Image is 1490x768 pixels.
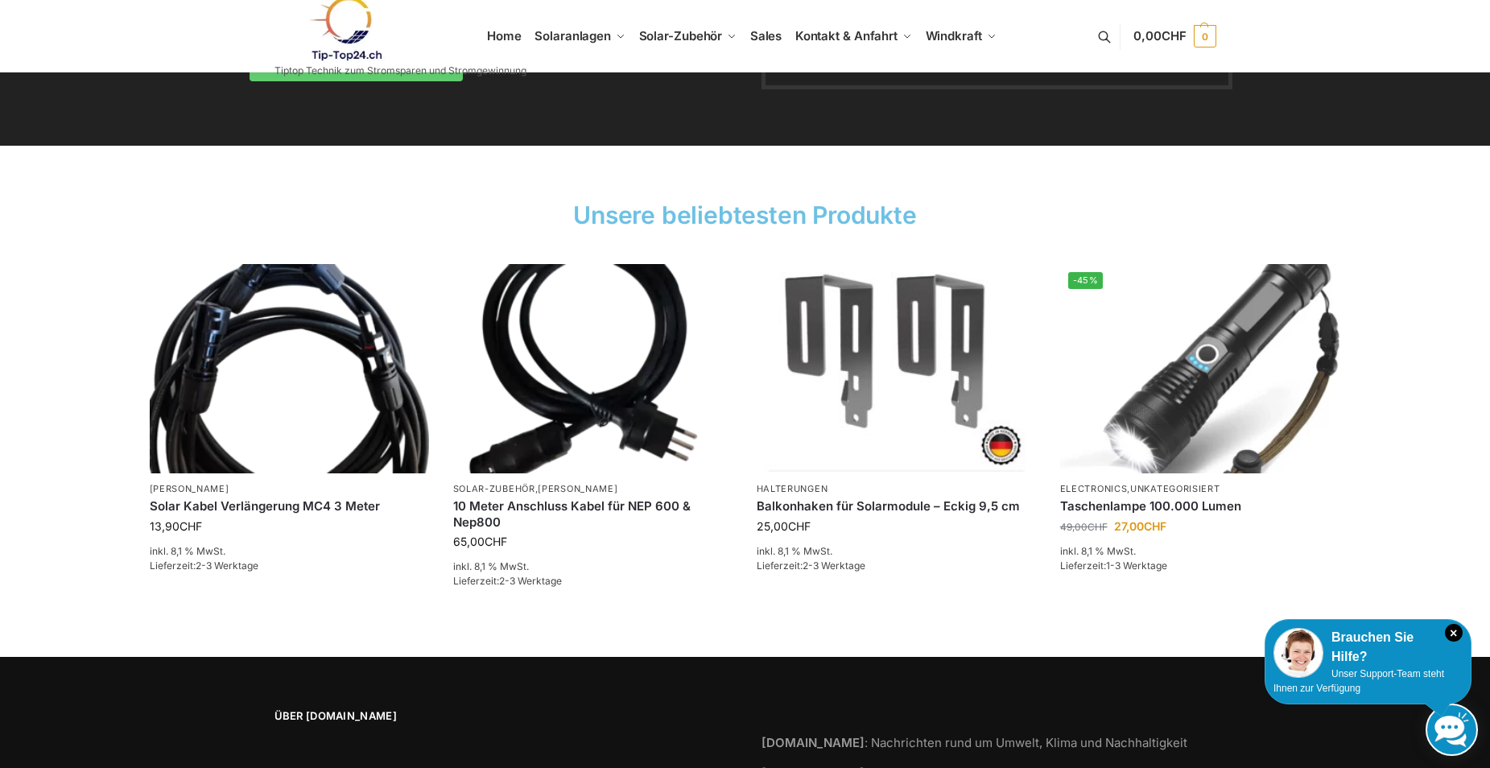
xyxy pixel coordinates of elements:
[453,535,507,548] bdi: 65,00
[1130,483,1220,494] a: Unkategorisiert
[150,198,1341,232] h2: Unsere beliebtesten Produkte
[1106,559,1167,572] span: 1-3 Werktage
[180,519,202,533] span: CHF
[1060,521,1108,533] bdi: 49,00
[196,559,258,572] span: 2-3 Werktage
[1114,519,1166,533] bdi: 27,00
[453,559,733,574] p: inkl. 8,1 % MwSt.
[1060,559,1167,572] span: Lieferzeit:
[1273,668,1444,694] span: Unser Support-Team steht Ihnen zur Verfügung
[795,28,898,43] span: Kontakt & Anfahrt
[757,264,1036,473] a: Balkonhaken eckig
[150,519,202,533] bdi: 13,90
[485,535,507,548] span: CHF
[1060,483,1128,494] a: Electronics
[762,735,865,750] strong: [DOMAIN_NAME]
[538,483,617,494] a: [PERSON_NAME]
[757,559,865,572] span: Lieferzeit:
[1060,483,1339,495] p: ,
[788,519,811,533] span: CHF
[150,498,429,514] a: Solar Kabel Verlängerung MC4 3 Meter
[1060,498,1339,514] a: Taschenlampe 100.000 Lumen
[1273,628,1323,678] img: Customer service
[762,735,1187,750] a: [DOMAIN_NAME]: Nachrichten rund um Umwelt, Klima und Nachhaltigkeit
[757,519,811,533] bdi: 25,00
[499,575,562,587] span: 2-3 Werktage
[1162,28,1187,43] span: CHF
[1273,628,1463,667] div: Brauchen Sie Hilfe?
[1060,264,1339,473] a: -45%Extrem Starke Taschenlampe
[1088,521,1108,533] span: CHF
[1144,519,1166,533] span: CHF
[150,544,429,559] p: inkl. 8,1 % MwSt.
[453,483,733,495] p: ,
[926,28,982,43] span: Windkraft
[1133,12,1216,60] a: 0,00CHF 0
[453,483,535,494] a: Solar-Zubehör
[1445,624,1463,642] i: Schließen
[150,483,229,494] a: [PERSON_NAME]
[750,28,782,43] span: Sales
[150,559,258,572] span: Lieferzeit:
[1133,28,1186,43] span: 0,00
[1194,25,1216,47] span: 0
[757,498,1036,514] a: Balkonhaken für Solarmodule – Eckig 9,5 cm
[274,708,729,725] span: Über [DOMAIN_NAME]
[453,264,733,473] img: Home 19
[150,264,429,473] a: Solar-Verlängerungskabel
[757,483,828,494] a: Halterungen
[453,264,733,473] a: Anschlusskabel-3meter
[757,264,1036,473] img: Home 20
[535,28,611,43] span: Solaranlagen
[453,575,562,587] span: Lieferzeit:
[757,544,1036,559] p: inkl. 8,1 % MwSt.
[803,559,865,572] span: 2-3 Werktage
[150,264,429,473] img: Home 13
[1060,264,1339,473] img: Home 21
[1060,544,1339,559] p: inkl. 8,1 % MwSt.
[639,28,723,43] span: Solar-Zubehör
[274,66,526,76] p: Tiptop Technik zum Stromsparen und Stromgewinnung
[453,498,733,530] a: 10 Meter Anschluss Kabel für NEP 600 & Nep800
